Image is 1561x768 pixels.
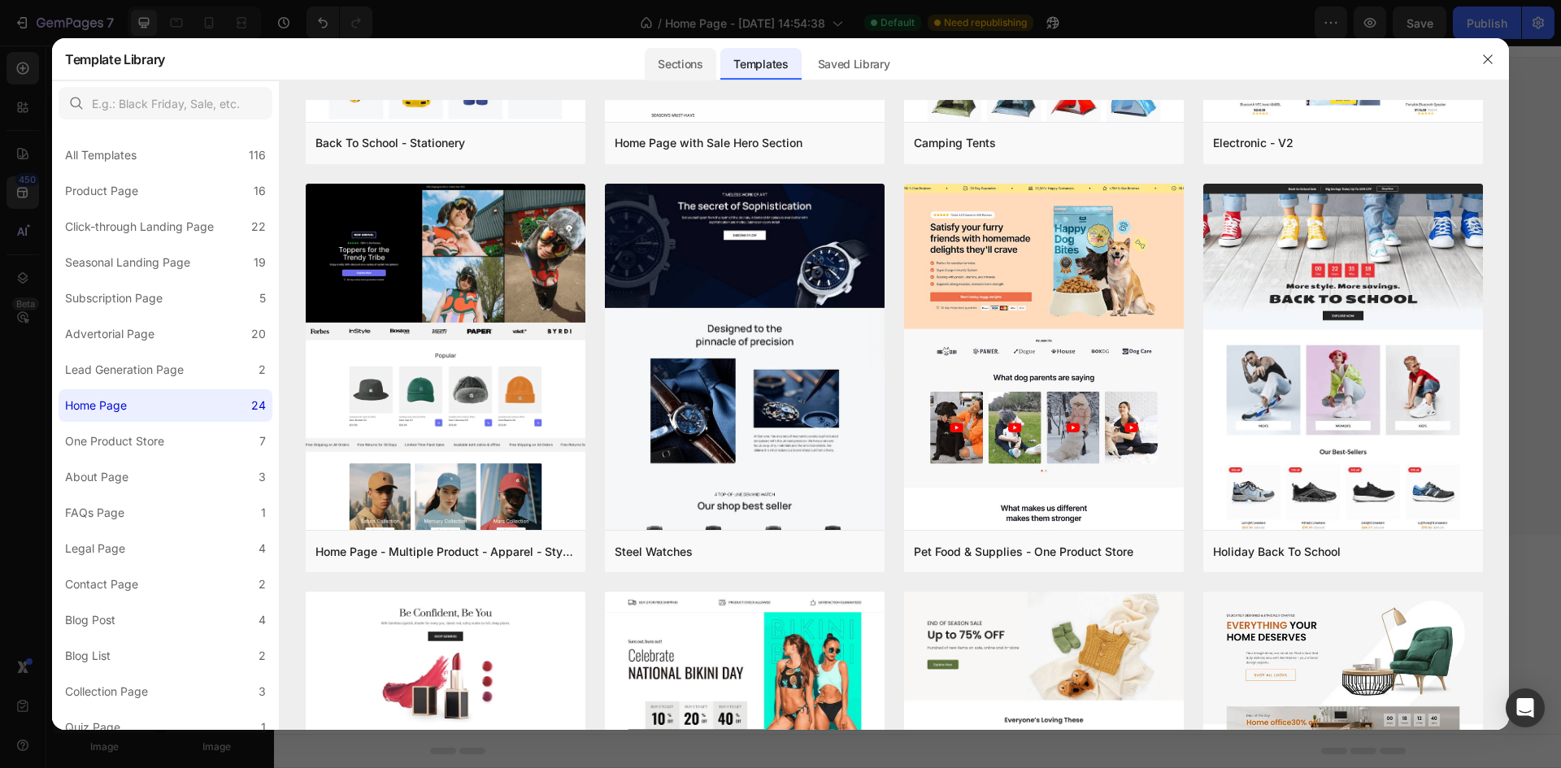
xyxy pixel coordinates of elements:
div: 19 [254,253,266,272]
div: Delicately designed & ethically crafted [156,102,553,124]
div: FAQs Page [65,503,124,523]
div: Seasonal Landing Page [65,253,190,272]
div: Drop element here [820,210,907,223]
div: Camping Tents [914,133,996,153]
span: then drag & drop elements [703,603,824,618]
div: 2 [259,360,266,380]
div: Home Page - Multiple Product - Apparel - Style 4 [315,542,576,562]
div: 1 [261,718,266,737]
h2: Template Library [65,38,165,80]
div: Electronic - V2 [1213,133,1294,153]
div: Choose templates [468,583,567,600]
div: Home Page with Sale Hero Section [615,133,802,153]
div: Generate layout [596,583,681,600]
div: Home Page [65,396,127,415]
div: Templates [720,48,801,80]
div: Sections [645,48,715,80]
div: 4 [259,539,266,558]
div: Legal Page [65,539,125,558]
div: Holiday Back To School [1213,542,1341,562]
div: 3 [259,682,266,701]
div: 2 [259,575,266,594]
div: Quiz Page [65,718,120,737]
div: Advertorial Page [65,324,154,344]
div: 116 [249,145,266,165]
div: 3 [259,467,266,487]
div: Your imagination, our creation. Find a look that truly defines you with GemHome - your interior d... [156,266,553,308]
span: Add section [605,546,682,563]
div: One Product Store [65,432,164,451]
p: your home deserves [158,132,551,232]
input: E.g.: Black Friday, Sale, etc. [59,87,272,119]
div: 20 [251,324,266,344]
div: Subscription Page [65,289,163,308]
div: Collection Page [65,682,148,701]
div: 1 [261,503,266,523]
span: Everything [158,134,426,180]
div: Pet Food & Supplies - One Product Store [914,542,1133,562]
div: 22 [251,217,266,236]
span: from URL or image [594,603,681,618]
div: 4 [259,610,266,630]
div: Steel Watches [615,542,693,562]
div: 24 [251,396,266,415]
div: Lead Generation Page [65,360,184,380]
div: Drop element here [611,433,697,446]
div: About Page [65,467,128,487]
div: 16 [254,181,266,201]
div: Saved Library [805,48,903,80]
div: All Templates [65,145,137,165]
div: Open Intercom Messenger [1506,688,1545,727]
div: 5 [259,289,266,308]
span: inspired by CRO experts [461,603,572,618]
div: 2 [259,646,266,666]
div: Add blank section [715,583,815,600]
div: Contact Page [65,575,138,594]
div: Back To School - Stationery [315,133,465,153]
div: Product Page [65,181,138,201]
div: 7 [259,432,266,451]
div: Blog Post [65,610,115,630]
div: Click-through Landing Page [65,217,214,236]
div: Blog List [65,646,111,666]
